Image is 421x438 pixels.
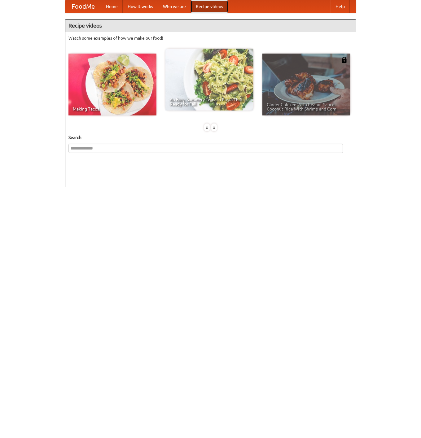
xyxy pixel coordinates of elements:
h5: Search [68,134,353,141]
a: FoodMe [65,0,101,13]
a: Help [331,0,350,13]
div: « [204,124,210,131]
a: Making Tacos [68,54,156,115]
h4: Recipe videos [65,20,356,32]
a: Who we are [158,0,191,13]
div: » [211,124,217,131]
span: Making Tacos [73,107,152,111]
span: An Easy, Summery Tomato Pasta That's Ready for Fall [170,98,249,106]
a: An Easy, Summery Tomato Pasta That's Ready for Fall [165,49,253,111]
a: Recipe videos [191,0,228,13]
a: Home [101,0,123,13]
img: 483408.png [341,57,347,63]
a: How it works [123,0,158,13]
p: Watch some examples of how we make our food! [68,35,353,41]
